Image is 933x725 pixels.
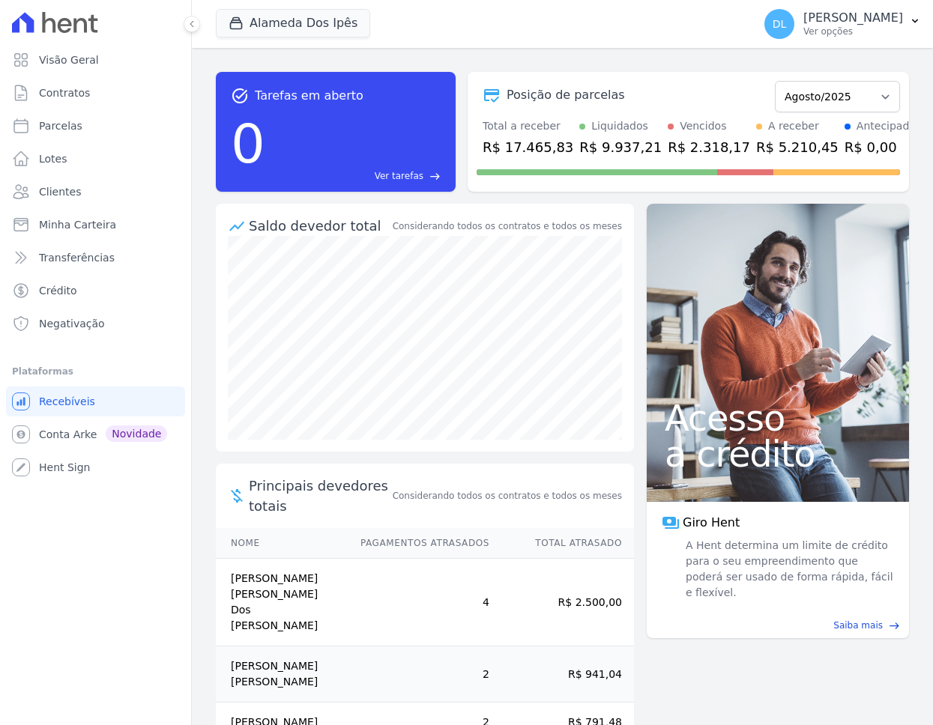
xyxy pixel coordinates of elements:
[6,386,185,416] a: Recebíveis
[39,151,67,166] span: Lotes
[680,118,726,134] div: Vencidos
[375,169,423,183] span: Ver tarefas
[39,52,99,67] span: Visão Geral
[857,118,916,134] div: Antecipado
[346,559,490,646] td: 4
[490,646,634,703] td: R$ 941,04
[216,9,370,37] button: Alameda Dos Ipês
[656,619,900,632] a: Saiba mais east
[845,137,916,157] div: R$ 0,00
[483,137,573,157] div: R$ 17.465,83
[6,111,185,141] a: Parcelas
[6,276,185,306] a: Crédito
[490,559,634,646] td: R$ 2.500,00
[6,243,185,273] a: Transferências
[106,425,167,442] span: Novidade
[231,105,265,183] div: 0
[393,219,622,233] div: Considerando todos os contratos e todos os meses
[889,620,900,631] span: east
[39,427,97,442] span: Conta Arke
[39,118,82,133] span: Parcelas
[6,144,185,174] a: Lotes
[39,316,105,331] span: Negativação
[39,85,90,100] span: Contratos
[756,137,839,157] div: R$ 5.210,45
[429,171,441,182] span: east
[249,476,390,516] span: Principais devedores totais
[12,362,179,380] div: Plataformas
[216,559,346,646] td: [PERSON_NAME] [PERSON_NAME] Dos [PERSON_NAME]
[6,419,185,449] a: Conta Arke Novidade
[39,217,116,232] span: Minha Carteira
[6,78,185,108] a: Contratos
[216,528,346,559] th: Nome
[39,283,77,298] span: Crédito
[683,538,894,601] span: A Hent determina um limite de crédito para o seu empreendimento que poderá ser usado de forma ráp...
[216,646,346,703] td: [PERSON_NAME] [PERSON_NAME]
[591,118,648,134] div: Liquidados
[6,45,185,75] a: Visão Geral
[803,25,903,37] p: Ver opções
[668,137,750,157] div: R$ 2.318,17
[346,646,490,703] td: 2
[507,86,625,104] div: Posição de parcelas
[833,619,883,632] span: Saiba mais
[6,452,185,482] a: Hent Sign
[6,210,185,240] a: Minha Carteira
[483,118,573,134] div: Total a receber
[490,528,634,559] th: Total Atrasado
[231,87,249,105] span: task_alt
[39,460,91,475] span: Hent Sign
[39,394,95,409] span: Recebíveis
[579,137,662,157] div: R$ 9.937,21
[752,3,933,45] button: DL [PERSON_NAME] Ver opções
[393,489,622,503] span: Considerando todos os contratos e todos os meses
[39,184,81,199] span: Clientes
[665,400,891,436] span: Acesso
[683,514,740,532] span: Giro Hent
[39,250,115,265] span: Transferências
[249,216,390,236] div: Saldo devedor total
[665,436,891,472] span: a crédito
[803,10,903,25] p: [PERSON_NAME]
[773,19,787,29] span: DL
[6,309,185,339] a: Negativação
[271,169,441,183] a: Ver tarefas east
[6,177,185,207] a: Clientes
[768,118,819,134] div: A receber
[255,87,363,105] span: Tarefas em aberto
[346,528,490,559] th: Pagamentos Atrasados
